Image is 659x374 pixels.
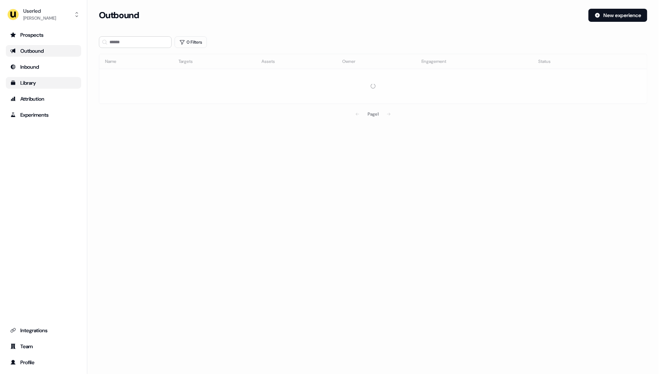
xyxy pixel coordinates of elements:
div: Experiments [10,111,77,118]
a: Go to outbound experience [6,45,81,57]
a: Go to attribution [6,93,81,105]
a: Go to prospects [6,29,81,41]
button: 0 Filters [175,36,207,48]
a: Go to profile [6,357,81,368]
div: Attribution [10,95,77,102]
div: Integrations [10,327,77,334]
h3: Outbound [99,10,139,21]
a: Go to team [6,341,81,352]
div: Userled [23,7,56,15]
div: Team [10,343,77,350]
div: Library [10,79,77,87]
div: [PERSON_NAME] [23,15,56,22]
div: Inbound [10,63,77,71]
a: Go to Inbound [6,61,81,73]
div: Prospects [10,31,77,39]
div: Profile [10,359,77,366]
a: Go to experiments [6,109,81,121]
button: Userled[PERSON_NAME] [6,6,81,23]
a: Go to integrations [6,325,81,336]
a: Go to templates [6,77,81,89]
button: New experience [588,9,647,22]
div: Outbound [10,47,77,55]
